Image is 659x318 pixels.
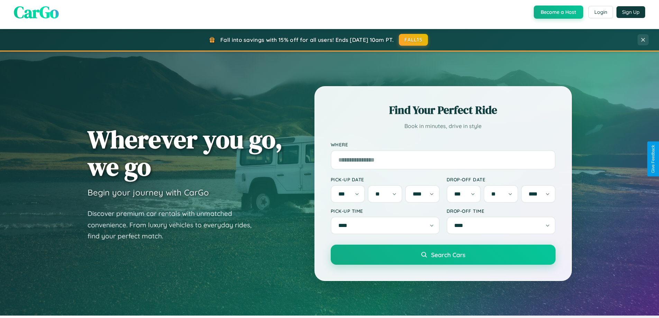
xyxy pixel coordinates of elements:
p: Book in minutes, drive in style [331,121,556,131]
button: Sign Up [616,6,645,18]
label: Drop-off Time [447,208,556,214]
label: Drop-off Date [447,176,556,182]
label: Pick-up Time [331,208,440,214]
span: Fall into savings with 15% off for all users! Ends [DATE] 10am PT. [220,36,394,43]
label: Where [331,142,556,147]
h3: Begin your journey with CarGo [88,187,209,198]
span: CarGo [14,1,59,24]
button: Search Cars [331,245,556,265]
label: Pick-up Date [331,176,440,182]
span: Search Cars [431,251,465,258]
button: FALL15 [399,34,428,46]
div: Give Feedback [651,145,656,173]
button: Login [588,6,613,18]
h2: Find Your Perfect Ride [331,102,556,118]
p: Discover premium car rentals with unmatched convenience. From luxury vehicles to everyday rides, ... [88,208,260,242]
button: Become a Host [534,6,583,19]
h1: Wherever you go, we go [88,126,283,180]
